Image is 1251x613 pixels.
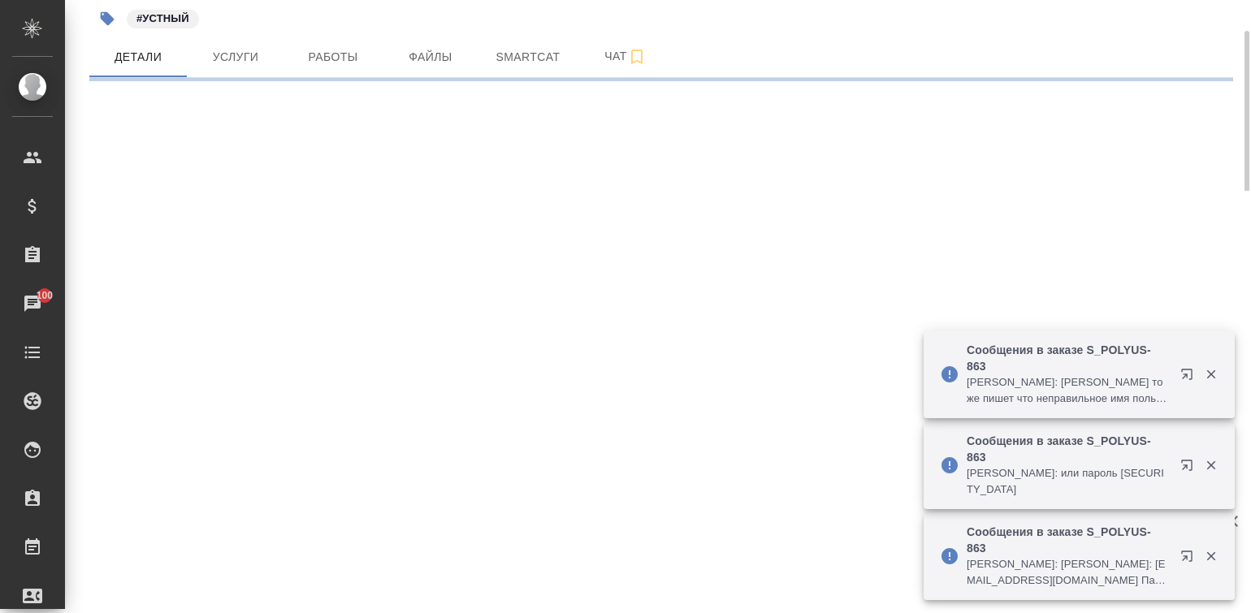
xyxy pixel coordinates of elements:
button: Открыть в новой вкладке [1171,358,1210,397]
button: Открыть в новой вкладке [1171,540,1210,579]
svg: Подписаться [627,47,647,67]
button: Закрыть [1194,549,1227,563]
p: [PERSON_NAME]: [PERSON_NAME]: [EMAIL_ADDRESS][DOMAIN_NAME] Пароль: [SECURITY_DATA] [967,556,1170,589]
span: УСТНЫЙ [125,11,201,24]
p: [PERSON_NAME]: или пароль [SECURITY_DATA] [967,465,1170,498]
p: Сообщения в заказе S_POLYUS-863 [967,524,1170,556]
span: Работы [294,47,372,67]
a: 100 [4,283,61,324]
span: Услуги [197,47,275,67]
span: Файлы [392,47,470,67]
span: 100 [27,287,63,304]
button: Закрыть [1194,458,1227,473]
button: Добавить тэг [89,1,125,37]
span: Детали [99,47,177,67]
span: Чат [587,46,664,67]
button: Открыть в новой вкладке [1171,449,1210,488]
p: Сообщения в заказе S_POLYUS-863 [967,433,1170,465]
p: Сообщения в заказе S_POLYUS-863 [967,342,1170,374]
span: Smartcat [489,47,567,67]
button: Закрыть [1194,367,1227,382]
p: [PERSON_NAME]: [PERSON_NAME] тоже пишет что неправильное имя пользователя или пароль😬 [967,374,1170,407]
p: #УСТНЫЙ [136,11,189,27]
